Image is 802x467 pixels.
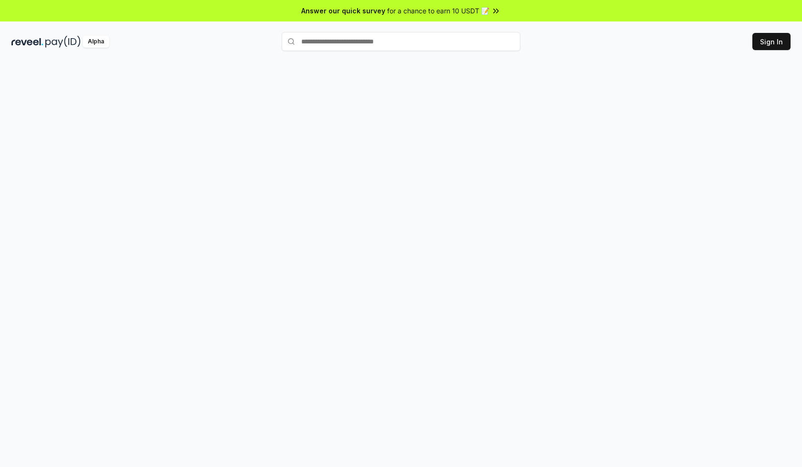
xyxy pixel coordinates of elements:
[45,36,81,48] img: pay_id
[11,36,43,48] img: reveel_dark
[387,6,489,16] span: for a chance to earn 10 USDT 📝
[301,6,385,16] span: Answer our quick survey
[752,33,791,50] button: Sign In
[83,36,109,48] div: Alpha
